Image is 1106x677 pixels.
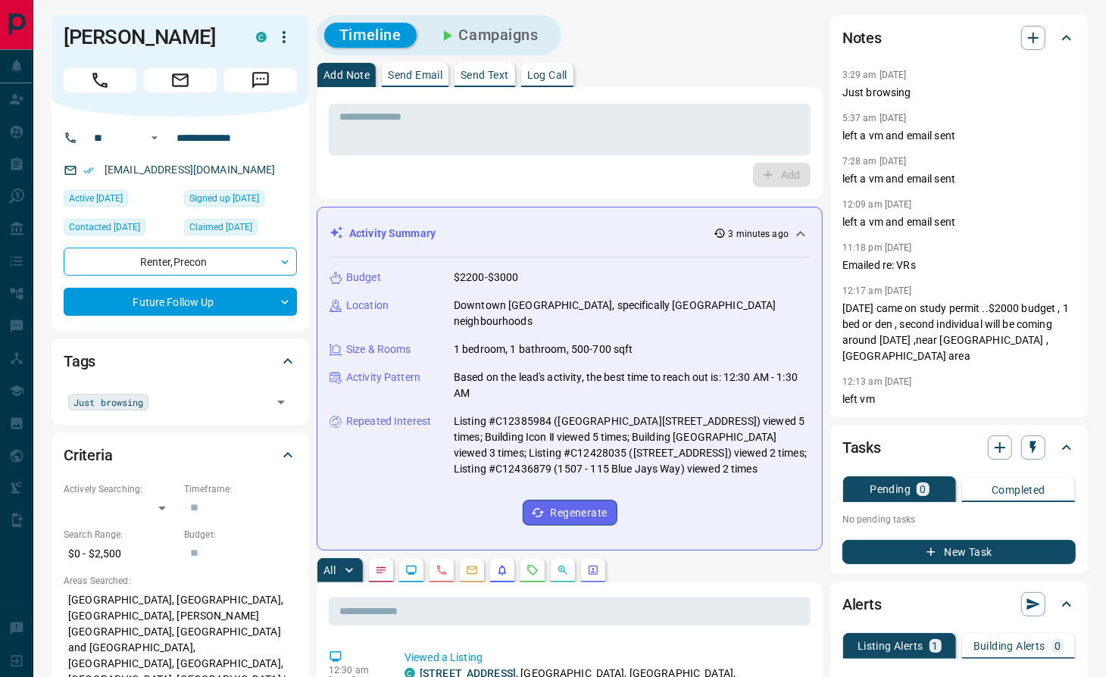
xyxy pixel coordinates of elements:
[346,342,411,357] p: Size & Rooms
[405,564,417,576] svg: Lead Browsing Activity
[842,435,881,460] h2: Tasks
[842,85,1076,101] p: Just browsing
[527,70,567,80] p: Log Call
[323,70,370,80] p: Add Note
[346,270,381,285] p: Budget
[388,70,442,80] p: Send Email
[842,242,912,253] p: 11:18 pm [DATE]
[842,113,907,123] p: 5:37 am [DATE]
[64,443,113,467] h2: Criteria
[454,270,518,285] p: $2200-$3000
[454,342,633,357] p: 1 bedroom, 1 bathroom, 500-700 sqft
[920,484,926,494] p: 0
[64,482,177,496] p: Actively Searching:
[346,370,420,385] p: Activity Pattern
[423,23,554,48] button: Campaigns
[64,574,297,588] p: Areas Searched:
[145,129,164,147] button: Open
[184,219,297,240] div: Sat Aug 09 2025
[184,528,297,541] p: Budget:
[842,392,1076,407] p: left vm
[329,665,382,675] p: 12:30 am
[454,298,810,329] p: Downtown [GEOGRAPHIC_DATA], specifically [GEOGRAPHIC_DATA] neighbourhoods
[346,413,431,429] p: Repeated Interest
[105,164,276,176] a: [EMAIL_ADDRESS][DOMAIN_NAME]
[842,70,907,80] p: 3:29 am [DATE]
[842,199,912,210] p: 12:09 am [DATE]
[1054,641,1061,651] p: 0
[346,298,389,314] p: Location
[83,165,94,176] svg: Email Verified
[842,214,1076,230] p: left a vm and email sent
[454,370,810,401] p: Based on the lead's activity, the best time to reach out is: 12:30 AM - 1:30 AM
[64,349,95,373] h2: Tags
[454,413,810,477] p: Listing #C12385984 ([GEOGRAPHIC_DATA][STREET_ADDRESS]) viewed 5 times; Building Icon Ⅱ viewed 5 t...
[64,528,177,541] p: Search Range:
[324,23,417,48] button: Timeline
[842,171,1076,187] p: left a vm and email sent
[69,220,140,235] span: Contacted [DATE]
[587,564,599,576] svg: Agent Actions
[64,190,177,211] div: Sun Oct 12 2025
[496,564,508,576] svg: Listing Alerts
[64,288,297,316] div: Future Follow Up
[842,156,907,167] p: 7:28 am [DATE]
[842,128,1076,144] p: left a vm and email sent
[64,343,297,379] div: Tags
[466,564,478,576] svg: Emails
[330,220,810,248] div: Activity Summary3 minutes ago
[842,285,912,296] p: 12:17 am [DATE]
[184,482,297,496] p: Timeframe:
[64,25,233,49] h1: [PERSON_NAME]
[436,564,448,576] svg: Calls
[224,68,297,92] span: Message
[933,641,939,651] p: 1
[842,429,1076,466] div: Tasks
[526,564,539,576] svg: Requests
[461,70,509,80] p: Send Text
[270,392,292,413] button: Open
[189,220,252,235] span: Claimed [DATE]
[842,592,882,616] h2: Alerts
[256,32,267,42] div: condos.ca
[992,485,1045,495] p: Completed
[523,500,617,526] button: Regenerate
[323,565,336,576] p: All
[73,395,143,410] span: Just browsing
[349,226,436,242] p: Activity Summary
[69,191,123,206] span: Active [DATE]
[842,586,1076,622] div: Alerts
[870,484,911,494] p: Pending
[64,68,136,92] span: Call
[64,248,297,276] div: Renter , Precon
[842,508,1076,531] p: No pending tasks
[144,68,217,92] span: Email
[842,301,1076,364] p: [DATE] came on study permit ..$2000 budget , 1 bed or den , second individual will be coming arou...
[973,641,1045,651] p: Building Alerts
[64,437,297,473] div: Criteria
[189,191,259,206] span: Signed up [DATE]
[842,257,1076,273] p: Emailed re: VRs
[375,564,387,576] svg: Notes
[64,219,177,240] div: Tue Sep 16 2025
[842,540,1076,564] button: New Task
[184,190,297,211] div: Thu Feb 16 2023
[557,564,569,576] svg: Opportunities
[729,227,789,241] p: 3 minutes ago
[842,376,912,387] p: 12:13 am [DATE]
[842,26,882,50] h2: Notes
[842,20,1076,56] div: Notes
[64,541,177,566] p: $0 - $2,500
[405,650,805,666] p: Viewed a Listing
[858,641,923,651] p: Listing Alerts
